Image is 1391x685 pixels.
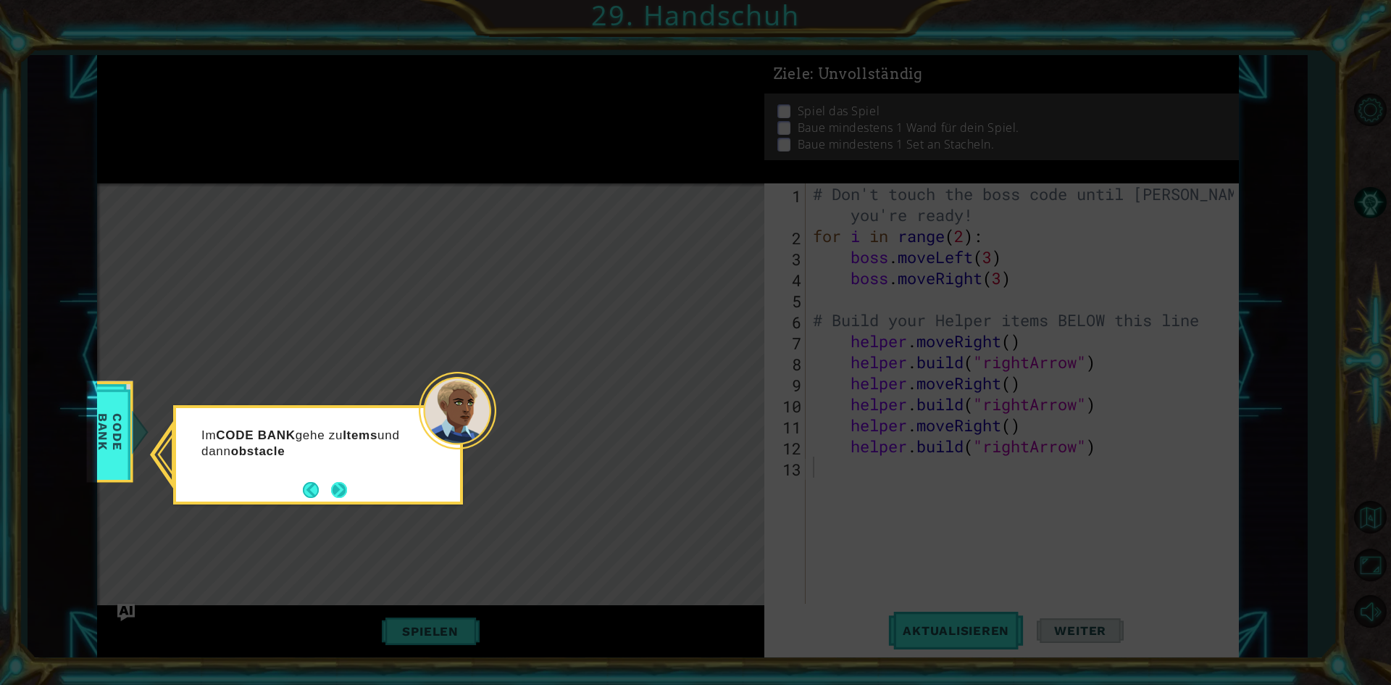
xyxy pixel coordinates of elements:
strong: obstacle [231,444,285,458]
strong: Items [343,428,377,442]
button: Next [331,482,347,498]
button: Back [303,482,331,498]
p: Im gehe zu und dann [201,428,418,460]
span: Code Bank [91,390,129,473]
strong: CODE BANK [216,428,295,442]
